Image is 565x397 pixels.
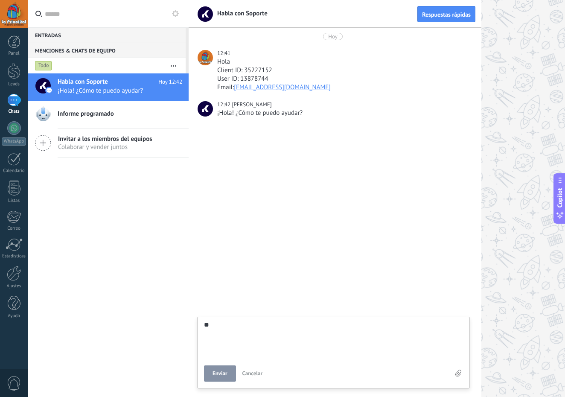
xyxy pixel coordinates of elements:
span: Habla con Soporte [58,78,108,86]
div: Hola [217,58,468,66]
div: 12:42 [217,100,232,109]
div: Menciones & Chats de equipo [28,43,186,58]
a: Habla con Soporte Hoy 12:42 ¡Hola! ¿Cómo te puedo ayudar? [28,73,189,101]
div: Chats [2,109,26,114]
span: Hoy 12:42 [158,78,182,86]
div: ¡Hola! ¿Cómo te puedo ayudar? [217,109,468,117]
div: Correo [2,226,26,231]
a: [EMAIL_ADDRESS][DOMAIN_NAME] [234,83,331,91]
div: Entradas [28,27,186,43]
button: Más [164,58,183,73]
span: Aldana D. [232,101,271,108]
div: Estadísticas [2,254,26,259]
button: Enviar [204,365,236,382]
button: Cancelar [239,365,266,382]
div: Email: [217,83,468,92]
span: Aldana D. [198,101,213,117]
div: User ID: 13878744 [217,75,468,83]
div: Ayuda [2,313,26,319]
div: Calendario [2,168,26,174]
button: Respuestas rápidas [417,6,475,22]
span: Respuestas rápidas [422,12,471,18]
span: Habla con Soporte [212,9,268,18]
div: Leads [2,82,26,87]
span: Cancelar [242,370,263,377]
span: Colaborar y vender juntos [58,143,152,151]
div: Panel [2,51,26,56]
div: 12:41 [217,49,232,58]
div: Ajustes [2,283,26,289]
div: Todo [35,61,52,71]
div: Hoy [328,33,338,40]
span: Mario Adrian Marroquin Marroquin [198,50,213,65]
span: Informe programado [58,110,114,118]
div: Client ID: 35227152 [217,66,468,75]
span: ¡Hola! ¿Cómo te puedo ayudar? [58,87,166,95]
div: Listas [2,198,26,204]
span: Enviar [213,371,227,377]
span: Invitar a los miembros del equipos [58,135,152,143]
span: Copilot [556,188,564,208]
div: WhatsApp [2,137,26,146]
a: Informe programado [28,101,189,128]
